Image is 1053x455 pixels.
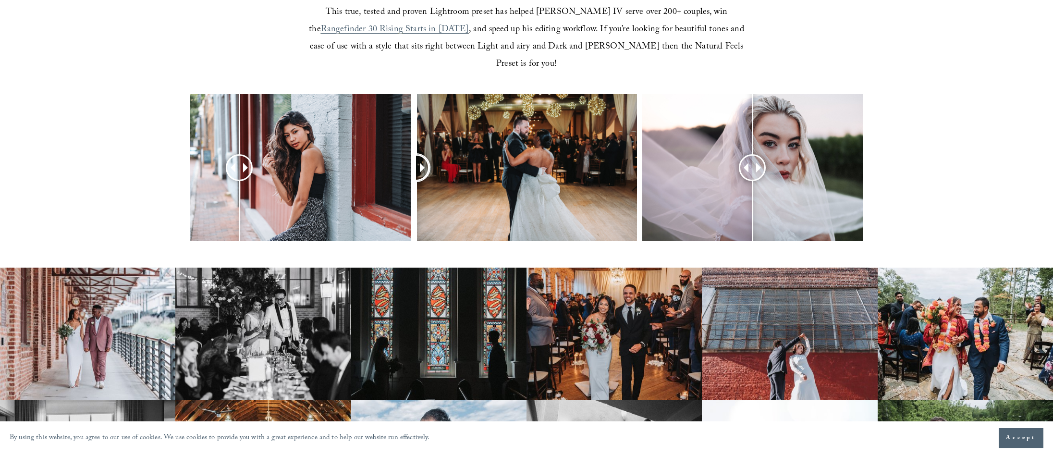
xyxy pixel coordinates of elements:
[351,268,526,400] img: Elegant bride and groom first look photography
[10,431,430,445] p: By using this website, you agree to our use of cookies. We use cookies to provide you with a grea...
[526,268,702,400] img: Rustic Raleigh wedding venue couple down the aisle
[309,5,730,37] span: This true, tested and proven Lightroom preset has helped [PERSON_NAME] IV serve over 200+ couples...
[878,268,1053,400] img: Breathtaking mountain wedding venue in NC
[702,268,877,400] img: Raleigh wedding photographer couple dance
[310,23,747,72] span: , and speed up his editing workflow. If you’re looking for beautiful tones and ease of use with a...
[175,268,351,400] img: Best Raleigh wedding venue reception toast
[999,428,1043,448] button: Accept
[321,23,469,37] a: Rangefinder 30 Rising Starts in [DATE]
[1006,433,1036,443] span: Accept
